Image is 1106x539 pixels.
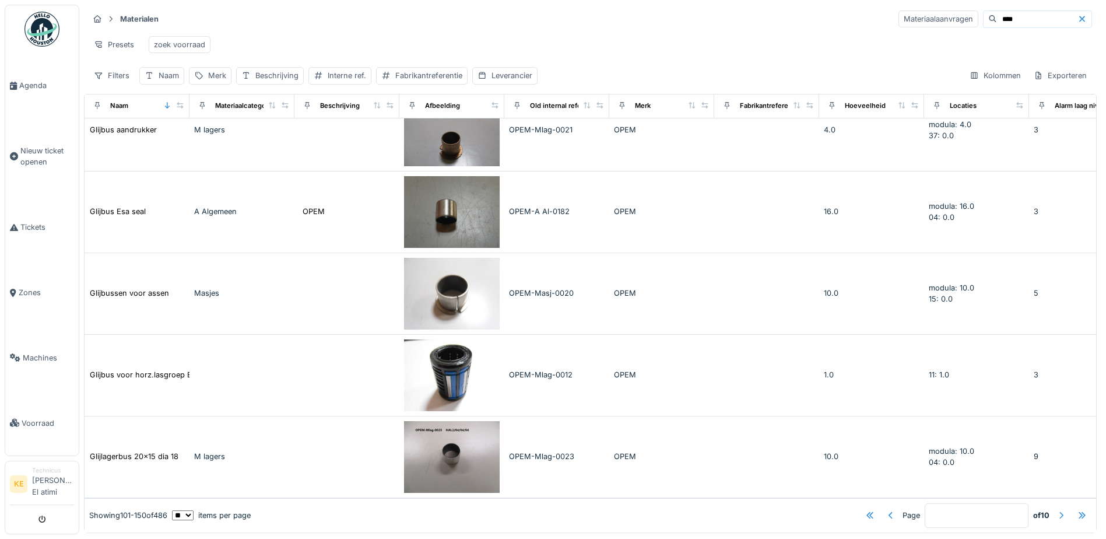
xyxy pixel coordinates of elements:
div: Old internal reference [530,101,600,111]
a: Nieuw ticket openen [5,118,79,195]
div: 1.0 [824,369,919,380]
div: OPEM-Mlag-0023 [509,451,605,462]
img: Badge_color-CXgf-gQk.svg [24,12,59,47]
div: Interne ref. [328,70,366,81]
span: 04: 0.0 [929,213,954,222]
div: Exporteren [1028,67,1092,84]
a: Zones [5,260,79,325]
div: Fabrikantreferentie [740,101,800,111]
div: items per page [172,510,251,521]
li: [PERSON_NAME] El atimi [32,466,74,502]
img: Glijbus aandrukker [404,94,500,166]
div: Glijbus Esa seal [90,206,146,217]
div: 10.0 [824,451,919,462]
img: Glijbus voor horz.lasgroep ESA pack [404,339,500,411]
img: Glijbus Esa seal [404,176,500,248]
div: OPEM-Masj-0020 [509,288,605,299]
div: OPEM [614,288,710,299]
div: OPEM [614,124,710,135]
a: Machines [5,325,79,390]
div: Glijbus voor horz.lasgroep ESA pack [90,369,221,380]
span: Voorraad [22,418,74,429]
div: 10.0 [824,288,919,299]
span: 37: 0.0 [929,131,954,140]
div: Technicus [32,466,74,475]
span: 11: 1.0 [929,370,949,379]
div: Leverancier [491,70,532,81]
span: modula: 10.0 [929,283,974,292]
a: Voorraad [5,390,79,456]
div: M lagers [194,451,290,462]
div: 16.0 [824,206,919,217]
img: Glijlagerbus 20x15 dia 18 [404,421,500,493]
span: Tickets [20,222,74,233]
strong: of 10 [1033,510,1049,521]
div: Materiaalcategorie [215,101,274,111]
div: Beschrijving [320,101,360,111]
span: Zones [19,287,74,298]
span: Machines [23,352,74,363]
span: modula: 4.0 [929,120,971,129]
div: Fabrikantreferentie [395,70,462,81]
li: KE [10,475,27,493]
div: Presets [89,36,139,53]
a: Tickets [5,195,79,260]
span: Nieuw ticket openen [20,145,74,167]
strong: Materialen [115,13,163,24]
div: OPEM [614,206,710,217]
div: Kolommen [964,67,1026,84]
div: Filters [89,67,135,84]
span: modula: 16.0 [929,202,974,211]
div: Merk [208,70,226,81]
div: 4.0 [824,124,919,135]
div: OPEM-Mlag-0012 [509,369,605,380]
div: Masjes [194,288,290,299]
div: OPEM-A Al-0182 [509,206,605,217]
div: Naam [110,101,128,111]
div: Hoeveelheid [845,101,886,111]
span: 15: 0.0 [929,295,953,303]
div: Glijbussen voor assen [90,288,169,299]
div: Afbeelding [425,101,460,111]
div: Glijbus aandrukker [90,124,157,135]
div: Locaties [950,101,977,111]
span: 04: 0.0 [929,458,954,467]
div: A Algemeen [194,206,290,217]
div: Page [903,510,920,521]
div: OPEM-Mlag-0021 [509,124,605,135]
div: Naam [159,70,179,81]
div: OPEM [614,369,710,380]
div: M lagers [194,124,290,135]
img: Glijbussen voor assen [404,258,500,330]
div: Materiaalaanvragen [898,10,978,27]
div: Merk [635,101,651,111]
div: zoek voorraad [154,39,205,50]
span: modula: 10.0 [929,447,974,456]
span: Agenda [19,80,74,91]
div: OPEM [614,451,710,462]
a: KE Technicus[PERSON_NAME] El atimi [10,466,74,505]
div: Glijlagerbus 20x15 dia 18 [90,451,178,462]
div: Beschrijving [255,70,299,81]
div: OPEM [303,206,325,217]
a: Agenda [5,53,79,118]
div: Showing 101 - 150 of 486 [89,510,167,521]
